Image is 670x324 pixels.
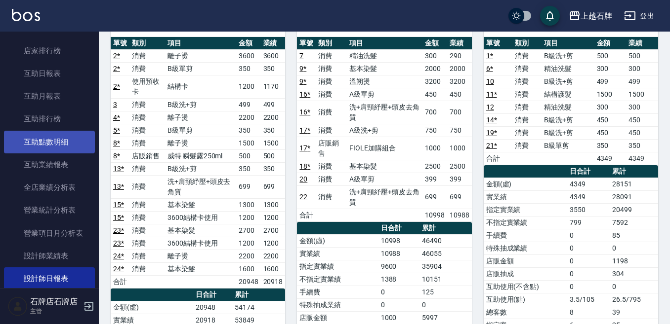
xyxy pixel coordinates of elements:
td: 1500 [236,137,261,149]
td: 消費 [512,49,542,62]
td: 洗+肩頸紓壓+頭皮去角質 [347,185,422,209]
td: B級單剪 [542,139,594,152]
td: 4349 [626,152,658,165]
td: 消費 [316,101,347,124]
td: 350 [626,139,658,152]
th: 項目 [347,37,422,50]
td: 2200 [236,111,261,124]
td: 消費 [129,111,165,124]
a: 7 [299,52,303,60]
td: 消費 [129,211,165,224]
td: 1000 [447,137,472,160]
td: 洗+肩頸紓壓+頭皮去角質 [165,175,236,198]
th: 項目 [542,37,594,50]
td: 699 [236,175,261,198]
td: 使用預收卡 [129,75,165,98]
td: 450 [447,88,472,101]
td: 指定實業績 [484,203,568,216]
td: 350 [594,139,627,152]
td: 店販抽成 [484,267,568,280]
td: 10998 [378,234,419,247]
a: 3 [113,101,117,108]
td: 不指定實業績 [297,273,378,286]
td: 溫朔燙 [347,75,422,88]
a: 互助點數明細 [4,131,95,153]
a: 營業項目月分析表 [4,222,95,245]
td: 3600 [236,49,261,62]
a: 互助日報表 [4,62,95,85]
td: 450 [594,113,627,126]
td: 消費 [316,88,347,101]
td: 消費 [512,88,542,101]
th: 業績 [626,37,658,50]
td: 290 [447,49,472,62]
td: 0 [567,280,610,293]
td: B級洗+剪 [165,162,236,175]
th: 金額 [236,37,261,50]
td: 離子燙 [165,250,236,262]
td: 0 [567,242,610,254]
td: 399 [447,173,472,185]
th: 類別 [129,37,165,50]
td: 實業績 [484,190,568,203]
td: 基本染髮 [347,160,422,173]
td: 20948 [193,301,232,314]
th: 業績 [261,37,286,50]
td: 基本染髮 [347,62,422,75]
td: 20948 [236,275,261,288]
td: 實業績 [297,247,378,260]
td: FIOLE加購組合 [347,137,422,160]
th: 累計 [232,288,285,301]
td: A級單剪 [347,88,422,101]
td: 消費 [316,185,347,209]
td: 0 [567,254,610,267]
td: 2000 [447,62,472,75]
td: 0 [567,229,610,242]
td: 500 [626,49,658,62]
td: 消費 [129,124,165,137]
td: 39 [610,306,658,319]
td: 店販銷售 [316,137,347,160]
td: 700 [447,101,472,124]
th: 單號 [111,37,129,50]
td: 350 [236,124,261,137]
td: 20499 [610,203,658,216]
td: 2700 [236,224,261,237]
a: 12 [486,103,494,111]
button: save [540,6,560,26]
th: 累計 [610,165,658,178]
td: 消費 [316,49,347,62]
td: 699 [447,185,472,209]
td: 2200 [236,250,261,262]
td: 總客數 [484,306,568,319]
td: 1200 [236,237,261,250]
td: 300 [594,62,627,75]
td: 店販金額 [297,311,378,324]
td: 消費 [316,173,347,185]
td: 消費 [316,75,347,88]
td: 46490 [419,234,472,247]
td: 2500 [422,160,447,173]
td: 26.5/795 [610,293,658,306]
a: 營業統計分析表 [4,199,95,221]
td: 0 [378,286,419,298]
td: 消費 [129,224,165,237]
td: B級洗+剪 [542,113,594,126]
td: 消費 [129,49,165,62]
td: 1300 [261,198,286,211]
a: 設計師日報表 [4,267,95,290]
td: 399 [422,173,447,185]
td: 10151 [419,273,472,286]
th: 累計 [419,222,472,235]
td: 消費 [129,137,165,149]
th: 日合計 [567,165,610,178]
a: 22 [299,193,307,201]
td: 1600 [261,262,286,275]
td: 1200 [236,211,261,224]
td: 10998 [422,209,447,221]
td: 合計 [111,275,129,288]
td: 700 [422,101,447,124]
a: 10 [486,77,494,85]
td: 4349 [567,178,610,190]
td: 4349 [567,190,610,203]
